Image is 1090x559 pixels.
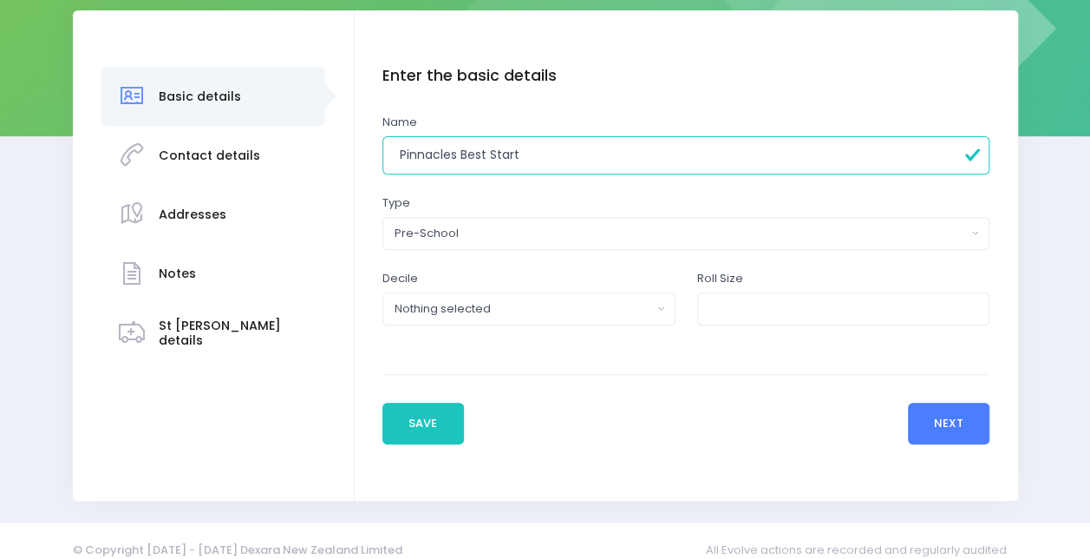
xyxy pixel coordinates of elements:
[382,270,418,287] label: Decile
[73,542,402,558] span: © Copyright [DATE] - [DATE] Dexara New Zealand Limited
[382,114,417,131] label: Name
[382,403,464,444] button: Save
[395,300,652,318] div: Nothing selected
[395,225,967,242] div: Pre-School
[159,319,309,348] h3: St [PERSON_NAME] details
[382,217,989,250] button: Pre-School
[159,148,260,163] h3: Contact details
[382,194,410,212] label: Type
[159,207,226,222] h3: Addresses
[159,89,241,104] h3: Basic details
[382,67,989,85] h4: Enter the basic details
[382,293,676,326] button: Nothing selected
[159,266,196,281] h3: Notes
[697,270,743,287] label: Roll Size
[908,403,990,444] button: Next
